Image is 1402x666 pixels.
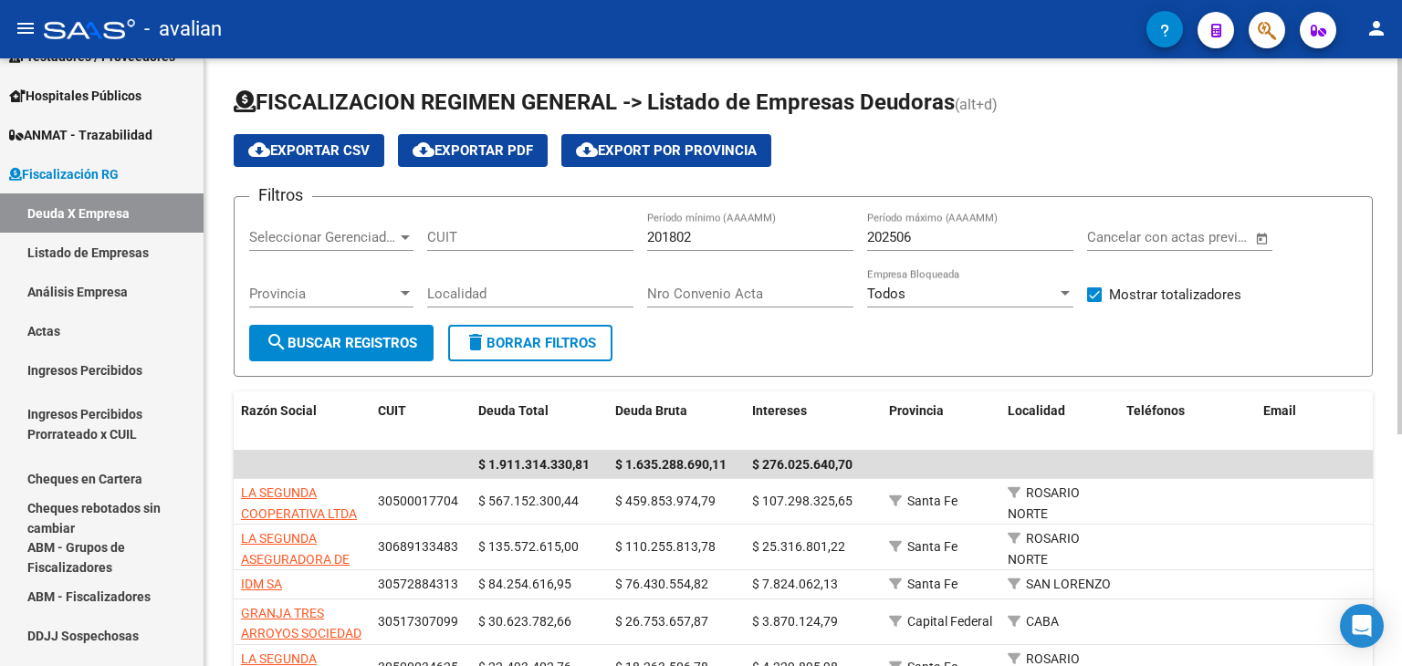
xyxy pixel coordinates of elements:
[561,134,771,167] button: Export por Provincia
[248,139,270,161] mat-icon: cloud_download
[1340,604,1384,648] div: Open Intercom Messenger
[1126,403,1185,418] span: Teléfonos
[1109,284,1241,306] span: Mostrar totalizadores
[471,391,608,452] datatable-header-cell: Deuda Total
[249,325,434,361] button: Buscar Registros
[478,403,549,418] span: Deuda Total
[867,286,905,302] span: Todos
[234,134,384,167] button: Exportar CSV
[608,391,745,452] datatable-header-cell: Deuda Bruta
[413,139,434,161] mat-icon: cloud_download
[266,331,288,353] mat-icon: search
[241,403,317,418] span: Razón Social
[889,403,944,418] span: Provincia
[378,614,458,629] span: 30517307099
[378,494,458,508] span: 30500017704
[9,86,141,106] span: Hospitales Públicos
[448,325,612,361] button: Borrar Filtros
[752,403,807,418] span: Intereses
[478,614,571,629] span: $ 30.623.782,66
[752,577,838,591] span: $ 7.824.062,13
[745,391,882,452] datatable-header-cell: Intereses
[615,577,708,591] span: $ 76.430.554,82
[907,577,957,591] span: Santa Fe
[955,96,998,113] span: (alt+d)
[266,335,417,351] span: Buscar Registros
[752,494,853,508] span: $ 107.298.325,65
[1263,403,1296,418] span: Email
[144,9,222,49] span: - avalian
[1008,531,1080,567] span: ROSARIO NORTE
[371,391,471,452] datatable-header-cell: CUIT
[1026,614,1059,629] span: CABA
[241,531,350,608] span: LA SEGUNDA ASEGURADORA DE RIESGOS DEL TRABAJO S A
[615,494,716,508] span: $ 459.853.974,79
[615,457,727,472] span: $ 1.635.288.690,11
[234,391,371,452] datatable-header-cell: Razón Social
[752,539,845,554] span: $ 25.316.801,22
[478,494,579,508] span: $ 567.152.300,44
[615,614,708,629] span: $ 26.753.657,87
[249,182,312,208] h3: Filtros
[907,494,957,508] span: Santa Fe
[576,142,757,159] span: Export por Provincia
[9,125,152,145] span: ANMAT - Trazabilidad
[478,539,579,554] span: $ 135.572.615,00
[1008,485,1080,521] span: ROSARIO NORTE
[1008,403,1065,418] span: Localidad
[465,335,596,351] span: Borrar Filtros
[378,577,458,591] span: 30572884313
[1251,228,1272,249] button: Open calendar
[1000,391,1119,452] datatable-header-cell: Localidad
[249,286,397,302] span: Provincia
[241,485,357,562] span: LA SEGUNDA COOPERATIVA LTDA DE SEGUROS GENERALES
[15,17,37,39] mat-icon: menu
[907,614,992,629] span: Capital Federal
[378,539,458,554] span: 30689133483
[478,457,590,472] span: $ 1.911.314.330,81
[615,403,687,418] span: Deuda Bruta
[241,577,282,591] span: IDM SA
[378,403,406,418] span: CUIT
[248,142,370,159] span: Exportar CSV
[465,331,487,353] mat-icon: delete
[234,89,955,115] span: FISCALIZACION REGIMEN GENERAL -> Listado de Empresas Deudoras
[752,614,838,629] span: $ 3.870.124,79
[478,577,571,591] span: $ 84.254.616,95
[1119,391,1256,452] datatable-header-cell: Teléfonos
[1026,577,1111,591] span: SAN LORENZO
[9,164,119,184] span: Fiscalización RG
[882,391,1000,452] datatable-header-cell: Provincia
[615,539,716,554] span: $ 110.255.813,78
[1365,17,1387,39] mat-icon: person
[752,457,853,472] span: $ 276.025.640,70
[249,229,397,245] span: Seleccionar Gerenciador
[907,539,957,554] span: Santa Fe
[398,134,548,167] button: Exportar PDF
[576,139,598,161] mat-icon: cloud_download
[413,142,533,159] span: Exportar PDF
